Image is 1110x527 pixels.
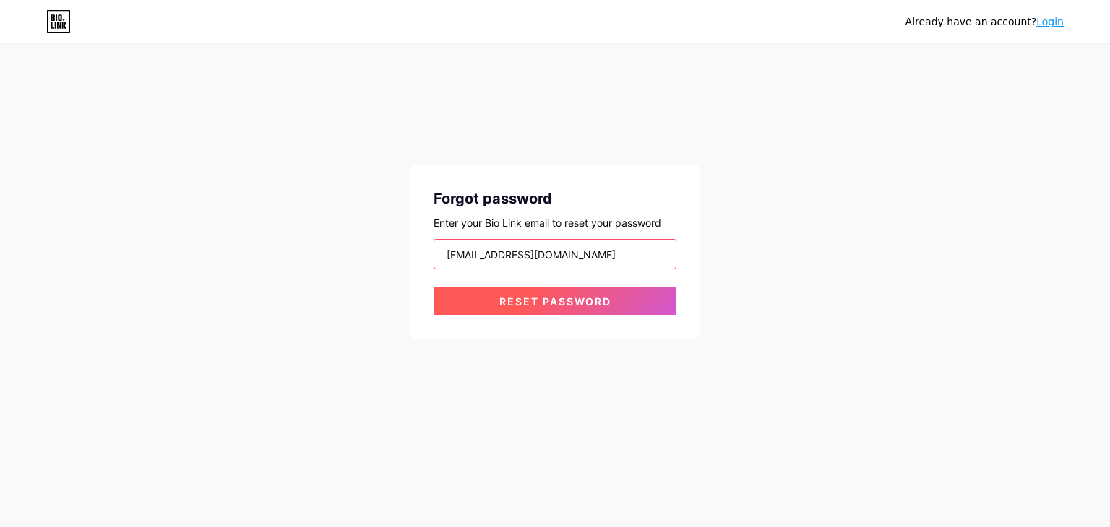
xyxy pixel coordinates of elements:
div: Already have an account? [905,14,1064,30]
div: Enter your Bio Link email to reset your password [434,215,676,230]
input: Email [434,240,676,269]
a: Login [1036,16,1064,27]
button: Reset password [434,287,676,315]
div: Forgot password [434,188,676,209]
span: Reset password [499,295,611,308]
